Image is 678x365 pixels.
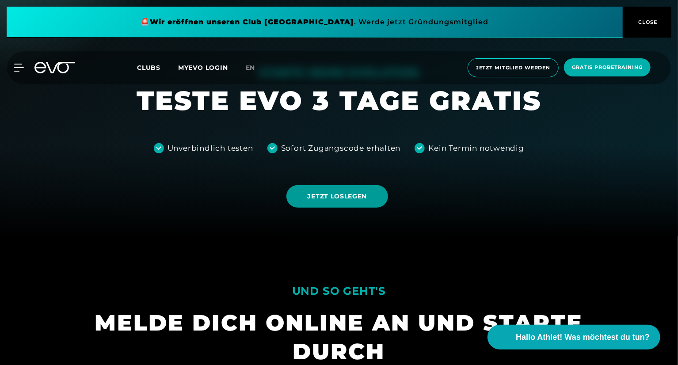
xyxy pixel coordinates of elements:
[246,63,266,73] a: en
[636,18,658,26] span: CLOSE
[292,281,386,301] div: UND SO GEHT'S
[465,58,561,77] a: Jetzt Mitglied werden
[428,143,524,154] div: Kein Termin notwendig
[168,143,253,154] div: Unverbindlich testen
[281,143,401,154] div: Sofort Zugangscode erhalten
[308,192,367,201] span: JETZT LOSLEGEN
[137,64,160,72] span: Clubs
[516,331,650,343] span: Hallo Athlet! Was möchtest du tun?
[572,64,643,71] span: Gratis Probetraining
[476,64,550,72] span: Jetzt Mitglied werden
[137,63,178,72] a: Clubs
[137,84,541,118] h1: TESTE EVO 3 TAGE GRATIS
[488,325,660,350] button: Hallo Athlet! Was möchtest du tun?
[561,58,653,77] a: Gratis Probetraining
[246,64,255,72] span: en
[623,7,671,38] button: CLOSE
[178,64,228,72] a: MYEVO LOGIN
